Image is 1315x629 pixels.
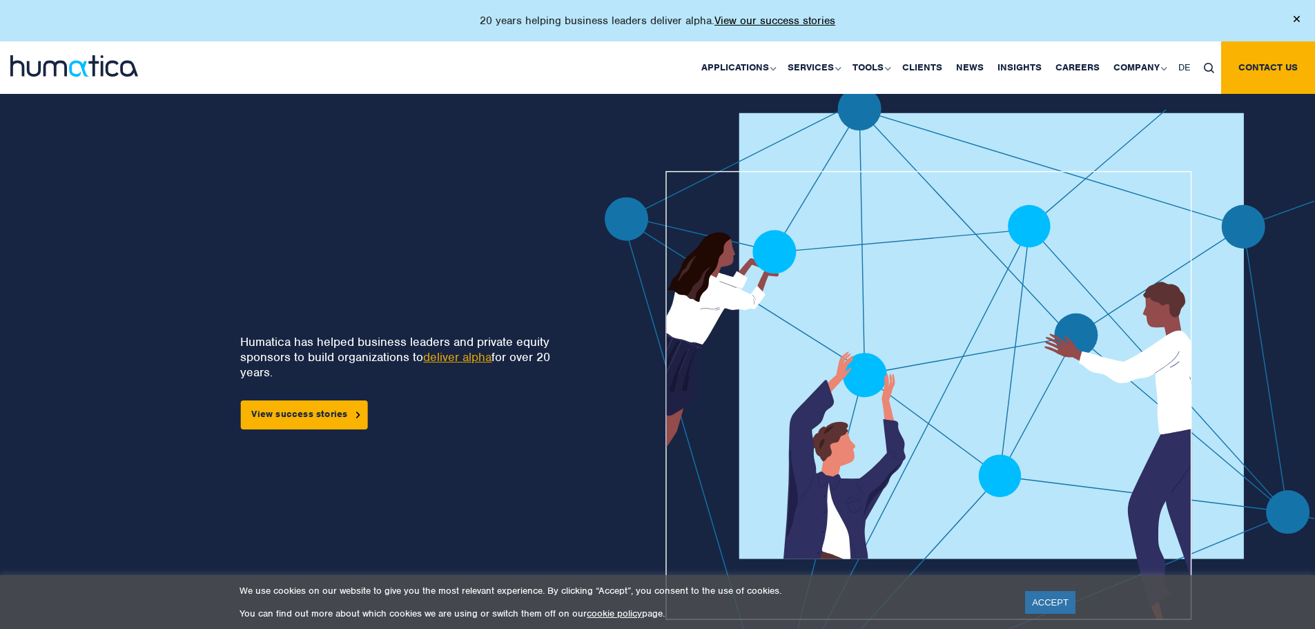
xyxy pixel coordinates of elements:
p: You can find out more about which cookies we are using or switch them off on our page. [240,608,1008,619]
img: arrowicon [356,412,360,418]
span: DE [1178,61,1190,73]
a: Careers [1049,41,1107,94]
a: DE [1171,41,1197,94]
a: Services [781,41,846,94]
a: Tools [846,41,895,94]
a: Clients [895,41,949,94]
p: 20 years helping business leaders deliver alpha. [480,14,835,28]
a: Insights [991,41,1049,94]
a: News [949,41,991,94]
a: cookie policy [587,608,642,619]
a: View success stories [240,400,367,429]
a: Applications [694,41,781,94]
img: logo [10,55,138,77]
a: ACCEPT [1025,591,1075,614]
a: deliver alpha [423,349,491,365]
img: search_icon [1204,63,1214,73]
a: Contact us [1221,41,1315,94]
p: Humatica has helped business leaders and private equity sponsors to build organizations to for ov... [240,334,560,380]
a: View our success stories [714,14,835,28]
p: We use cookies on our website to give you the most relevant experience. By clicking “Accept”, you... [240,585,1008,597]
a: Company [1107,41,1171,94]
